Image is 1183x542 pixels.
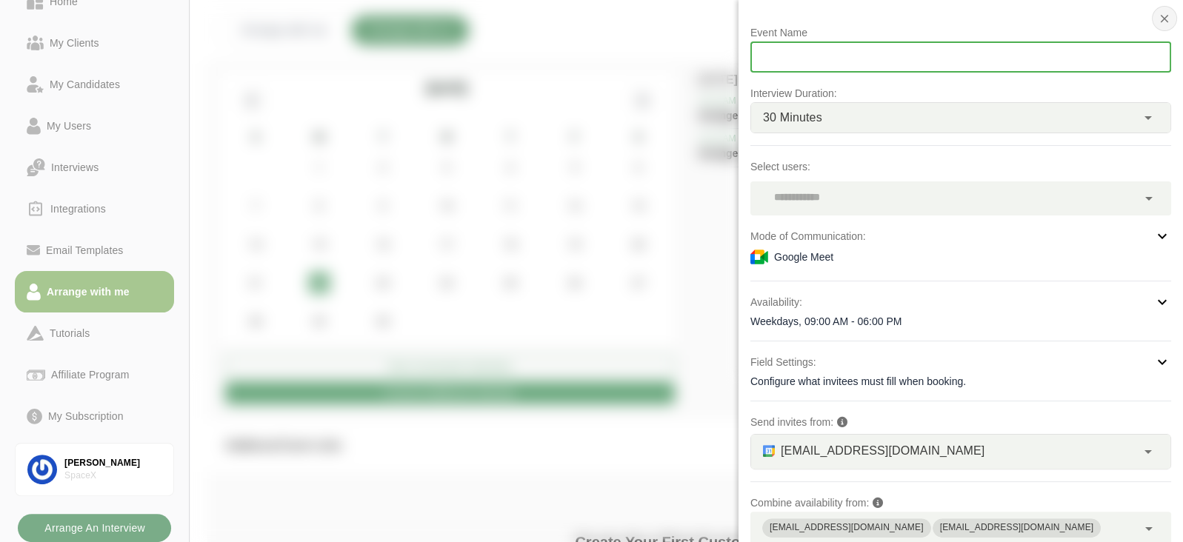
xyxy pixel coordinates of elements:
[940,521,1094,535] div: [EMAIL_ADDRESS][DOMAIN_NAME]
[763,108,822,127] span: 30 Minutes
[45,158,104,176] div: Interviews
[750,413,1171,431] p: Send invites from:
[770,521,924,535] div: [EMAIL_ADDRESS][DOMAIN_NAME]
[15,230,174,271] a: Email Templates
[42,407,130,425] div: My Subscription
[750,24,1171,41] p: Event Name
[750,248,1171,266] div: Google Meet
[15,312,174,354] a: Tutorials
[750,293,802,311] p: Availability:
[15,22,174,64] a: My Clients
[44,200,112,218] div: Integrations
[750,494,1171,512] p: Combine availability from:
[41,283,136,301] div: Arrange with me
[15,443,174,496] a: [PERSON_NAME]SpaceX
[750,248,768,266] img: Meeting Mode Icon
[44,76,126,93] div: My Candidates
[15,354,174,395] a: Affiliate Program
[750,158,1171,175] p: Select users:
[15,147,174,188] a: Interviews
[64,457,161,469] div: [PERSON_NAME]
[40,241,129,259] div: Email Templates
[750,84,1171,102] p: Interview Duration:
[15,188,174,230] a: Integrations
[15,105,174,147] a: My Users
[45,366,135,384] div: Affiliate Program
[44,34,105,52] div: My Clients
[64,469,161,482] div: SpaceX
[15,271,174,312] a: Arrange with me
[750,374,1171,389] div: Configure what invitees must fill when booking.
[15,395,174,437] a: My Subscription
[44,514,145,542] b: Arrange An Interview
[18,514,171,542] button: Arrange An Interview
[15,64,174,105] a: My Candidates
[750,314,1171,329] div: Weekdays, 09:00 AM - 06:00 PM
[750,227,866,245] p: Mode of Communication:
[763,445,775,457] img: GOOGLE
[41,117,97,135] div: My Users
[781,441,984,461] span: [EMAIL_ADDRESS][DOMAIN_NAME]
[44,324,96,342] div: Tutorials
[750,353,816,371] p: Field Settings:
